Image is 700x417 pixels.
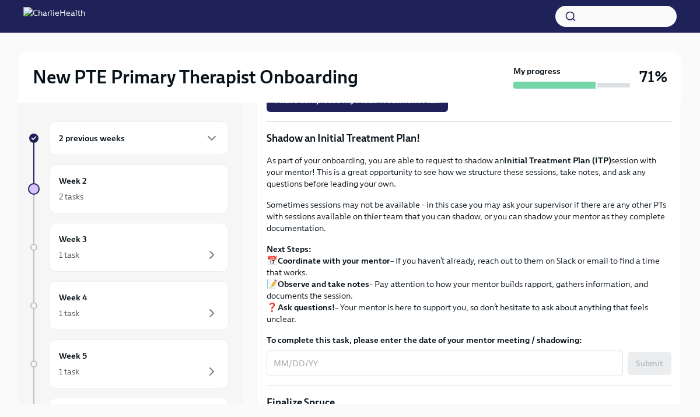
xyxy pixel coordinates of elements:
h6: 2 previous weeks [59,132,125,145]
strong: Observe and take notes [278,279,369,289]
strong: Initial Treatment Plan (ITP) [504,155,611,166]
div: 1 task [59,307,79,319]
h6: Week 3 [59,233,87,246]
h6: Week 5 [59,349,87,362]
img: CharlieHealth [23,7,85,26]
h6: Week 4 [59,291,87,304]
label: To complete this task, please enter the date of your mentor meeting / shadowing: [267,334,671,346]
p: Finalize Spruce [267,395,671,409]
a: Week 51 task [28,339,229,388]
strong: Next Steps: [267,244,311,254]
p: Sometimes sessions may not be available - in this case you may ask your supervisor if there are a... [267,199,671,234]
h3: 71% [639,66,667,87]
h6: Week 2 [59,174,87,187]
div: 1 task [59,249,79,261]
div: 2 tasks [59,191,83,202]
a: Week 31 task [28,223,229,272]
h2: New PTE Primary Therapist Onboarding [33,65,358,89]
a: Week 22 tasks [28,164,229,213]
div: 1 task [59,366,79,377]
a: Week 41 task [28,281,229,330]
strong: Coordinate with your mentor [278,255,390,266]
strong: Ask questions! [278,302,335,313]
p: As part of your onboarding, you are able to request to shadow an session with your mentor! This i... [267,155,671,190]
strong: My progress [513,65,561,77]
div: 2 previous weeks [49,121,229,155]
p: 📅 – If you haven’t already, reach out to them on Slack or email to find a time that works. 📝 – Pa... [267,243,671,325]
p: Shadow an Initial Treatment Plan! [267,131,671,145]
